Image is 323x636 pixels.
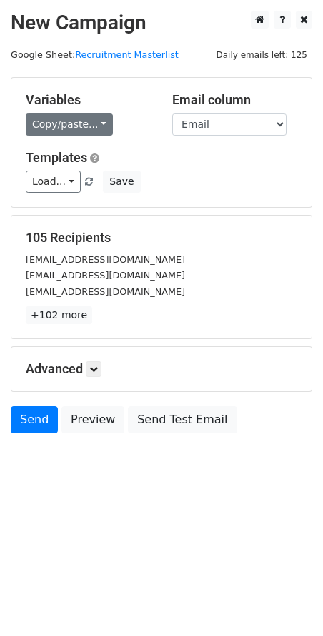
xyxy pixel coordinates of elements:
small: [EMAIL_ADDRESS][DOMAIN_NAME] [26,286,185,297]
button: Save [103,171,140,193]
a: Send Test Email [128,406,237,433]
span: Daily emails left: 125 [211,47,312,63]
a: Copy/paste... [26,113,113,136]
a: Templates [26,150,87,165]
h5: 105 Recipients [26,230,297,246]
h5: Email column [172,92,297,108]
a: Load... [26,171,81,193]
h5: Advanced [26,361,297,377]
a: Send [11,406,58,433]
iframe: Chat Widget [252,567,323,636]
a: +102 more [26,306,92,324]
a: Recruitment Masterlist [75,49,179,60]
h2: New Campaign [11,11,312,35]
a: Daily emails left: 125 [211,49,312,60]
small: [EMAIL_ADDRESS][DOMAIN_NAME] [26,254,185,265]
small: [EMAIL_ADDRESS][DOMAIN_NAME] [26,270,185,281]
h5: Variables [26,92,151,108]
a: Preview [61,406,124,433]
small: Google Sheet: [11,49,179,60]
